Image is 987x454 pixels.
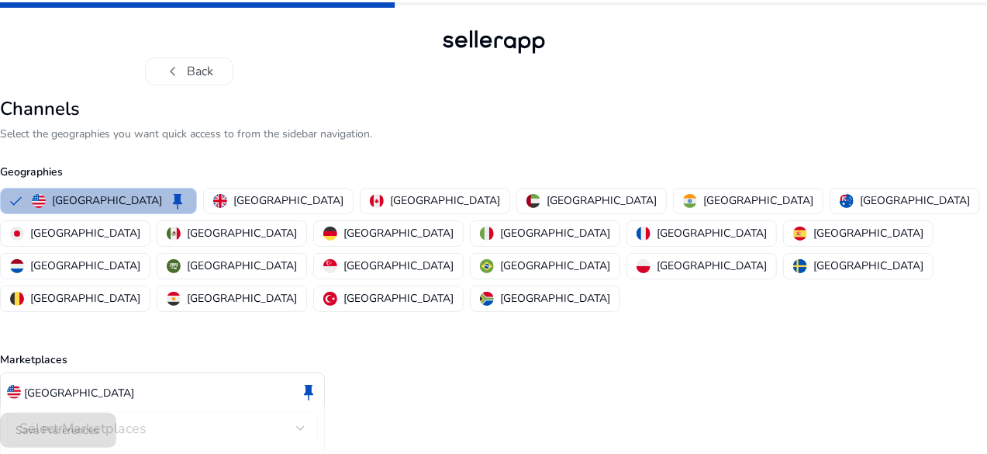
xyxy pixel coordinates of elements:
[500,225,610,241] p: [GEOGRAPHIC_DATA]
[30,258,140,274] p: [GEOGRAPHIC_DATA]
[233,192,343,209] p: [GEOGRAPHIC_DATA]
[187,290,297,307] p: [GEOGRAPHIC_DATA]
[167,259,181,273] img: sa.svg
[500,258,610,274] p: [GEOGRAPHIC_DATA]
[213,194,227,208] img: uk.svg
[10,227,24,241] img: jp.svg
[343,258,454,274] p: [GEOGRAPHIC_DATA]
[30,290,140,307] p: [GEOGRAPHIC_DATA]
[187,225,297,241] p: [GEOGRAPHIC_DATA]
[343,290,454,307] p: [GEOGRAPHIC_DATA]
[840,194,854,208] img: au.svg
[813,225,923,241] p: [GEOGRAPHIC_DATA]
[370,194,384,208] img: ca.svg
[299,383,318,401] span: keep
[480,227,494,241] img: it.svg
[10,292,24,306] img: be.svg
[167,292,181,306] img: eg.svg
[657,225,767,241] p: [GEOGRAPHIC_DATA]
[793,259,807,273] img: se.svg
[32,194,46,208] img: us.svg
[323,259,337,273] img: sg.svg
[813,258,923,274] p: [GEOGRAPHIC_DATA]
[547,192,657,209] p: [GEOGRAPHIC_DATA]
[480,292,494,306] img: za.svg
[860,192,970,209] p: [GEOGRAPHIC_DATA]
[24,385,134,401] p: [GEOGRAPHIC_DATA]
[343,225,454,241] p: [GEOGRAPHIC_DATA]
[168,192,187,210] span: keep
[30,225,140,241] p: [GEOGRAPHIC_DATA]
[323,227,337,241] img: de.svg
[500,290,610,307] p: [GEOGRAPHIC_DATA]
[10,259,24,273] img: nl.svg
[637,227,651,241] img: fr.svg
[793,227,807,241] img: es.svg
[526,194,540,208] img: ae.svg
[637,259,651,273] img: pl.svg
[145,57,233,85] button: chevron_leftBack
[390,192,500,209] p: [GEOGRAPHIC_DATA]
[480,259,494,273] img: br.svg
[52,192,162,209] p: [GEOGRAPHIC_DATA]
[683,194,697,208] img: in.svg
[703,192,813,209] p: [GEOGRAPHIC_DATA]
[164,62,183,81] span: chevron_left
[323,292,337,306] img: tr.svg
[657,258,767,274] p: [GEOGRAPHIC_DATA]
[7,385,21,399] img: us.svg
[187,258,297,274] p: [GEOGRAPHIC_DATA]
[167,227,181,241] img: mx.svg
